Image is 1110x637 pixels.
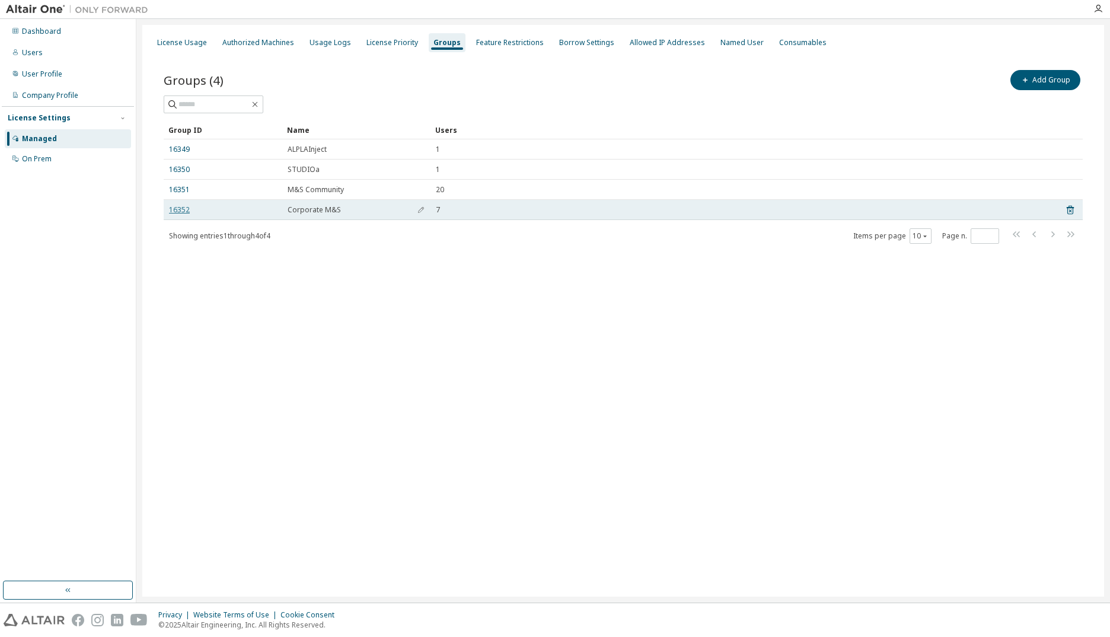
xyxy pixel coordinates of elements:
[22,154,52,164] div: On Prem
[433,38,461,47] div: Groups
[169,231,270,241] span: Showing entries 1 through 4 of 4
[288,185,344,195] span: M&S Community
[164,72,224,88] span: Groups (4)
[169,165,190,174] a: 16350
[158,620,342,630] p: © 2025 Altair Engineering, Inc. All Rights Reserved.
[169,145,190,154] a: 16349
[6,4,154,15] img: Altair One
[435,120,1050,139] div: Users
[720,38,764,47] div: Named User
[288,165,320,174] span: STUDIOa
[72,614,84,626] img: facebook.svg
[193,610,280,620] div: Website Terms of Use
[366,38,418,47] div: License Priority
[436,185,444,195] span: 20
[169,185,190,195] a: 16351
[111,614,123,626] img: linkedin.svg
[8,113,71,123] div: License Settings
[288,145,327,154] span: ALPLAInject
[287,120,426,139] div: Name
[559,38,614,47] div: Borrow Settings
[22,91,78,100] div: Company Profile
[22,27,61,36] div: Dashboard
[157,38,207,47] div: License Usage
[168,120,277,139] div: Group ID
[853,228,932,244] span: Items per page
[476,38,544,47] div: Feature Restrictions
[1010,70,1080,90] button: Add Group
[436,165,440,174] span: 1
[130,614,148,626] img: youtube.svg
[158,610,193,620] div: Privacy
[630,38,705,47] div: Allowed IP Addresses
[222,38,294,47] div: Authorized Machines
[310,38,351,47] div: Usage Logs
[22,134,57,144] div: Managed
[169,205,190,215] a: 16352
[779,38,827,47] div: Consumables
[913,231,929,241] button: 10
[942,228,999,244] span: Page n.
[22,69,62,79] div: User Profile
[280,610,342,620] div: Cookie Consent
[288,205,341,215] span: Corporate M&S
[436,145,440,154] span: 1
[4,614,65,626] img: altair_logo.svg
[436,205,440,215] span: 7
[22,48,43,58] div: Users
[91,614,104,626] img: instagram.svg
